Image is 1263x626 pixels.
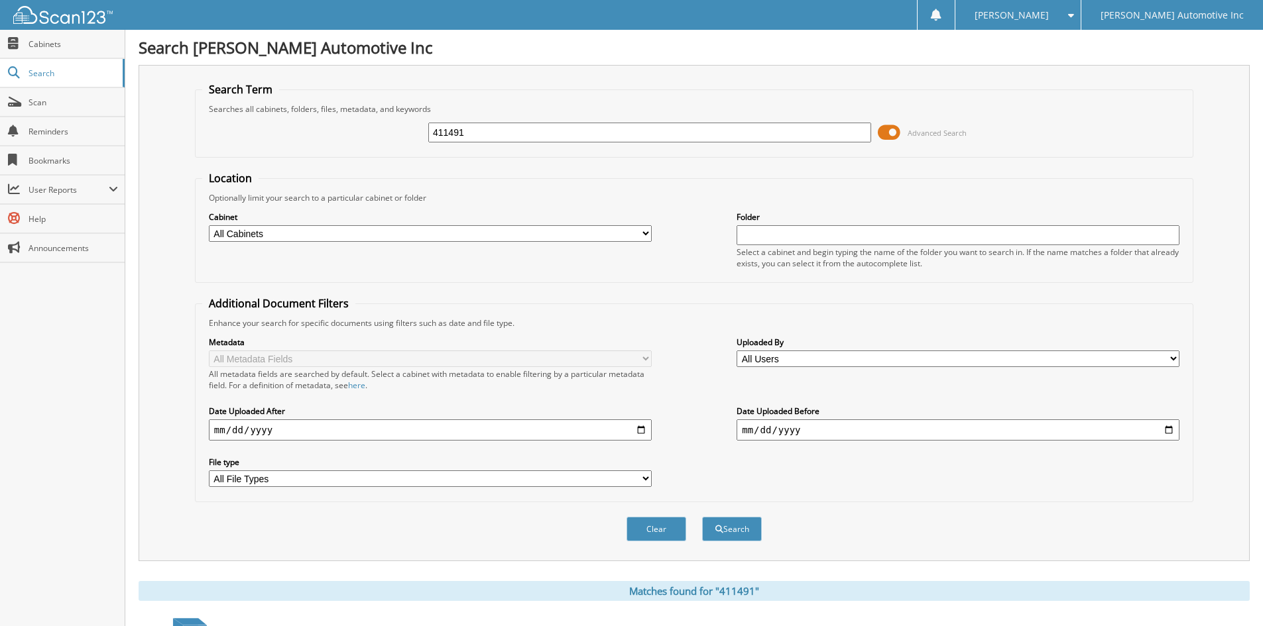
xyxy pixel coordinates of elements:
[202,192,1186,203] div: Optionally limit your search to a particular cabinet or folder
[209,337,652,348] label: Metadata
[1101,11,1244,19] span: [PERSON_NAME] Automotive Inc
[202,82,279,97] legend: Search Term
[908,128,967,138] span: Advanced Search
[29,184,109,195] span: User Reports
[209,368,652,391] div: All metadata fields are searched by default. Select a cabinet with metadata to enable filtering b...
[209,211,652,223] label: Cabinet
[737,211,1179,223] label: Folder
[29,155,118,166] span: Bookmarks
[139,581,1250,601] div: Matches found for "411491"
[209,456,652,468] label: File type
[202,296,355,311] legend: Additional Document Filters
[702,517,762,541] button: Search
[202,317,1186,329] div: Enhance your search for specific documents using filters such as date and file type.
[29,97,118,108] span: Scan
[627,517,686,541] button: Clear
[29,242,118,254] span: Announcements
[209,405,652,417] label: Date Uploaded After
[29,38,118,50] span: Cabinets
[737,337,1179,348] label: Uploaded By
[202,103,1186,115] div: Searches all cabinets, folders, files, metadata, and keywords
[29,213,118,225] span: Help
[737,246,1179,269] div: Select a cabinet and begin typing the name of the folder you want to search in. If the name match...
[29,68,116,79] span: Search
[29,126,118,137] span: Reminders
[737,419,1179,441] input: end
[348,380,365,391] a: here
[975,11,1049,19] span: [PERSON_NAME]
[13,6,113,24] img: scan123-logo-white.svg
[139,36,1250,58] h1: Search [PERSON_NAME] Automotive Inc
[209,419,652,441] input: start
[737,405,1179,417] label: Date Uploaded Before
[202,171,259,185] legend: Location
